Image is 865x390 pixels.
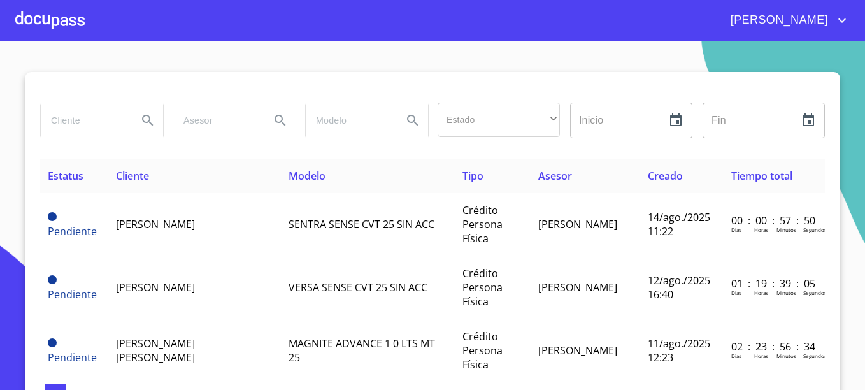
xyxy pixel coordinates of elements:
span: [PERSON_NAME] [116,280,195,294]
span: Creado [648,169,683,183]
p: Segundos [803,226,827,233]
p: Horas [754,352,768,359]
span: SENTRA SENSE CVT 25 SIN ACC [289,217,434,231]
button: Search [397,105,428,136]
p: Horas [754,226,768,233]
span: Pendiente [48,338,57,347]
input: search [41,103,127,138]
span: Pendiente [48,350,97,365]
p: Segundos [803,352,827,359]
span: Crédito Persona Física [462,266,503,308]
p: Minutos [776,352,796,359]
span: Cliente [116,169,149,183]
span: [PERSON_NAME] [538,217,617,231]
span: Pendiente [48,275,57,284]
button: account of current user [721,10,850,31]
p: Dias [731,289,741,296]
button: Search [132,105,163,136]
p: 01 : 19 : 39 : 05 [731,277,817,291]
span: [PERSON_NAME] [PERSON_NAME] [116,336,195,365]
span: Estatus [48,169,83,183]
p: Dias [731,226,741,233]
span: MAGNITE ADVANCE 1 0 LTS MT 25 [289,336,435,365]
p: Minutos [776,289,796,296]
span: Tipo [462,169,483,183]
span: [PERSON_NAME] [116,217,195,231]
span: Pendiente [48,287,97,301]
input: search [306,103,392,138]
p: Segundos [803,289,827,296]
div: ​ [438,103,560,137]
p: Minutos [776,226,796,233]
span: Crédito Persona Física [462,329,503,372]
span: Asesor [538,169,572,183]
span: Pendiente [48,224,97,238]
span: Tiempo total [731,169,792,183]
span: 14/ago./2025 11:22 [648,210,710,238]
p: Dias [731,352,741,359]
p: Horas [754,289,768,296]
span: VERSA SENSE CVT 25 SIN ACC [289,280,427,294]
span: Modelo [289,169,325,183]
button: Search [265,105,296,136]
span: [PERSON_NAME] [721,10,834,31]
p: 00 : 00 : 57 : 50 [731,213,817,227]
span: Crédito Persona Física [462,203,503,245]
p: 02 : 23 : 56 : 34 [731,340,817,354]
span: Pendiente [48,212,57,221]
span: [PERSON_NAME] [538,343,617,357]
span: 11/ago./2025 12:23 [648,336,710,365]
span: 12/ago./2025 16:40 [648,273,710,301]
input: search [173,103,260,138]
span: [PERSON_NAME] [538,280,617,294]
